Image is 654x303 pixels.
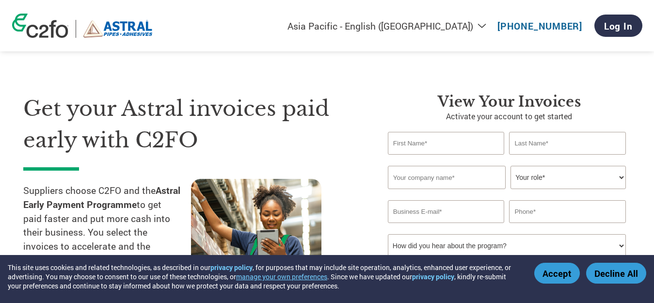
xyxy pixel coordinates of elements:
[388,224,505,230] div: Inavlid Email Address
[509,200,626,223] input: Phone*
[388,93,631,111] h3: View your invoices
[210,263,253,272] a: privacy policy
[12,14,68,38] img: c2fo logo
[497,20,582,32] a: [PHONE_NUMBER]
[23,184,191,268] p: Suppliers choose C2FO and the to get paid faster and put more cash into their business. You selec...
[23,184,180,210] strong: Astral Early Payment Programme
[388,111,631,122] p: Activate your account to get started
[509,224,626,230] div: Inavlid Phone Number
[83,20,153,38] img: Astral
[388,156,505,162] div: Invalid first name or first name is too long
[388,132,505,155] input: First Name*
[586,263,646,284] button: Decline All
[594,15,642,37] a: Log In
[388,200,505,223] input: Invalid Email format
[509,132,626,155] input: Last Name*
[191,179,321,274] img: supply chain worker
[412,272,454,281] a: privacy policy
[509,156,626,162] div: Invalid last name or last name is too long
[510,166,626,189] select: Title/Role
[388,166,506,189] input: Your company name*
[236,272,327,281] button: manage your own preferences
[388,190,626,196] div: Invalid company name or company name is too long
[23,93,359,156] h1: Get your Astral invoices paid early with C2FO
[534,263,580,284] button: Accept
[8,263,520,290] div: This site uses cookies and related technologies, as described in our , for purposes that may incl...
